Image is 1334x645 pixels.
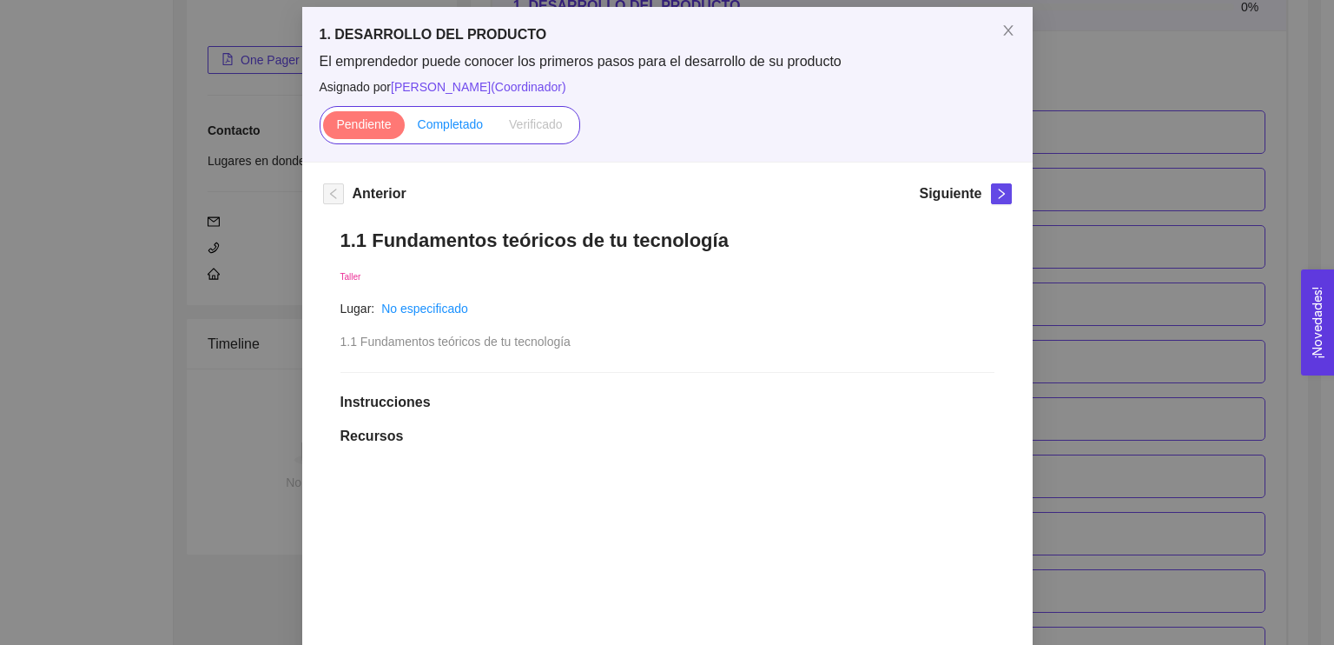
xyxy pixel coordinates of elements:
button: left [323,183,344,204]
h1: 1.1 Fundamentos teóricos de tu tecnología [340,229,994,252]
button: right [991,183,1012,204]
h1: Instrucciones [340,394,994,411]
span: 1.1 Fundamentos teóricos de tu tecnología [340,335,571,349]
h5: 1. DESARROLLO DEL PRODUCTO [320,24,1015,45]
article: Lugar: [340,299,375,318]
span: Asignado por [320,77,1015,96]
span: [PERSON_NAME] ( Coordinador ) [391,80,566,94]
h5: Anterior [353,183,406,204]
span: Completado [418,117,484,131]
span: Pendiente [336,117,391,131]
button: Close [984,7,1033,56]
span: Verificado [509,117,562,131]
button: Open Feedback Widget [1301,269,1334,376]
a: No especificado [381,302,468,316]
h5: Siguiente [919,183,981,204]
span: El emprendedor puede conocer los primeros pasos para el desarrollo de su producto [320,52,1015,71]
span: Taller [340,272,361,282]
span: right [992,188,1011,200]
h1: Recursos [340,428,994,445]
span: close [1001,23,1015,37]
